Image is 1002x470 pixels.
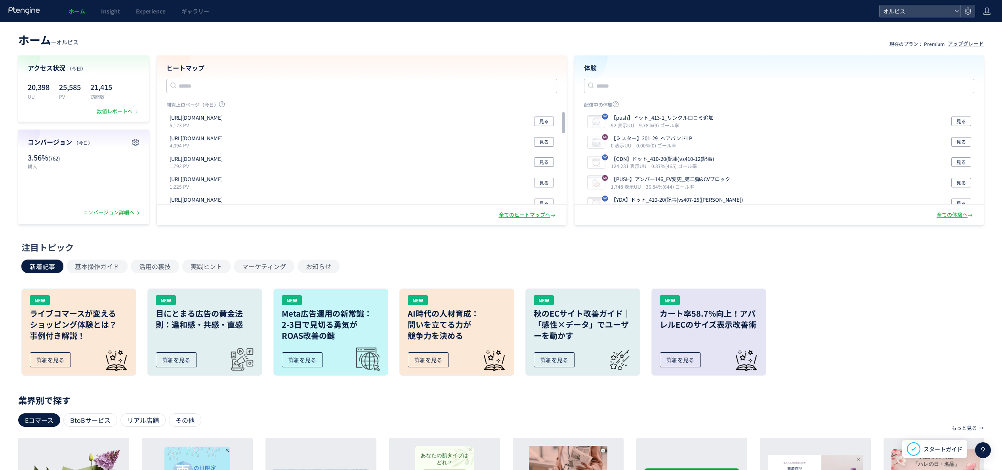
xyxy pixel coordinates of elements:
span: Experience [136,7,166,15]
p: → [979,421,984,435]
span: （今日） [67,65,86,72]
p: PV [59,93,81,100]
button: 見る [534,117,554,126]
h3: AI時代の人材育成： 問いを立てる力が 競争力を決める [408,308,506,341]
p: https://pr.orbis.co.jp/special/31 [170,114,223,122]
button: 実践ヒント [182,260,231,273]
h3: 目にとまる広告の黄金法則：違和感・共感・直感 [156,308,254,330]
p: 25,585 [59,80,81,93]
div: 詳細を見る [156,352,197,367]
p: もっと見る [951,421,977,435]
p: https://pr.orbis.co.jp/cosmetics/mr/203-20 [170,196,223,204]
a: NEW秋のECサイト改善ガイド｜「感性×データ」でユーザーを動かす詳細を見る [525,288,640,376]
span: スタートガイド [924,445,962,453]
div: アップグレード [948,40,984,48]
button: 見る [534,157,554,167]
button: 活用の裏技 [131,260,179,273]
div: NEW [408,295,428,305]
p: 業界別で探す [18,397,984,402]
div: — [18,32,78,48]
div: 詳細を見る [660,352,701,367]
div: NEW [534,295,554,305]
div: NEW [660,295,680,305]
p: 現在のプラン： Premium [889,40,945,47]
div: 詳細を見る [408,352,449,367]
p: 1,196 PV [170,204,226,210]
span: オルビス [881,5,951,17]
p: 1,225 PV [170,183,226,190]
h4: コンバージョン [28,138,139,147]
button: 新着記事 [21,260,63,273]
h4: ヒートマップ [166,63,557,73]
button: 見る [534,137,554,147]
p: 21,415 [90,80,112,93]
span: 見る [539,117,549,126]
div: NEW [282,295,302,305]
span: （今日） [74,139,93,146]
h3: ライブコマースが変える ショッピング体験とは？ 事例付き解説！ [30,308,128,341]
h4: アクセス状況 [28,63,139,73]
div: 注目トピック [21,241,977,253]
p: 20,398 [28,80,50,93]
div: 数値レポートへ [97,108,139,115]
div: 全てのヒートマップへ [499,211,557,219]
p: https://pr.orbis.co.jp/cosmetics/u/100 [170,155,223,163]
p: 5,123 PV [170,122,226,128]
p: https://pr.orbis.co.jp/cosmetics/udot/413-2 [170,176,223,183]
span: ギャラリー [181,7,209,15]
h3: Meta広告運用の新常識： 2-3日で見切る勇気が ROAS改善の鍵 [282,308,380,341]
span: オルビス [56,38,78,46]
span: 見る [539,178,549,187]
a: NEWライブコマースが変えるショッピング体験とは？事例付き解説！詳細を見る [21,288,136,376]
button: お知らせ [298,260,340,273]
a: NEWMeta広告運用の新常識：2-3日で見切る勇気がROAS改善の鍵詳細を見る [273,288,388,376]
a: NEW目にとまる広告の黄金法則：違和感・共感・直感詳細を見る [147,288,262,376]
div: 詳細を見る [282,352,323,367]
p: 3.56% [28,153,80,163]
span: Insight [101,7,120,15]
div: その他 [169,413,201,427]
p: 訪問数 [90,93,112,100]
span: ホーム [18,32,51,48]
button: 基本操作ガイド [67,260,128,273]
div: NEW [30,295,50,305]
span: 見る [539,137,549,147]
div: リアル店舗 [120,413,166,427]
p: 1,792 PV [170,162,226,169]
a: NEWAI時代の人材育成：問いを立てる力が競争力を決める詳細を見る [399,288,514,376]
span: (762) [48,155,60,162]
p: 購入 [28,163,80,170]
button: マーケティング [234,260,294,273]
button: 見る [534,199,554,208]
p: 閲覧上位ページ（今日） [166,101,557,111]
span: 見る [539,199,549,208]
div: BtoBサービス [63,413,117,427]
div: NEW [156,295,176,305]
h3: 秋のECサイト改善ガイド｜「感性×データ」でユーザーを動かす [534,308,632,341]
div: コンバージョン詳細へ [83,209,141,216]
div: Eコマース [18,413,60,427]
p: https://orbis.co.jp/order/thanks [170,135,223,142]
button: 見る [534,178,554,187]
div: 詳細を見る [534,352,575,367]
h3: カート率58.7%向上！アパレルECのサイズ表示改善術 [660,308,758,330]
div: 詳細を見る [30,352,71,367]
p: 4,094 PV [170,142,226,149]
a: NEWカート率58.7%向上！アパレルECのサイズ表示改善術詳細を見る [651,288,766,376]
span: ホーム [69,7,85,15]
span: 見る [539,157,549,167]
p: UU [28,93,50,100]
